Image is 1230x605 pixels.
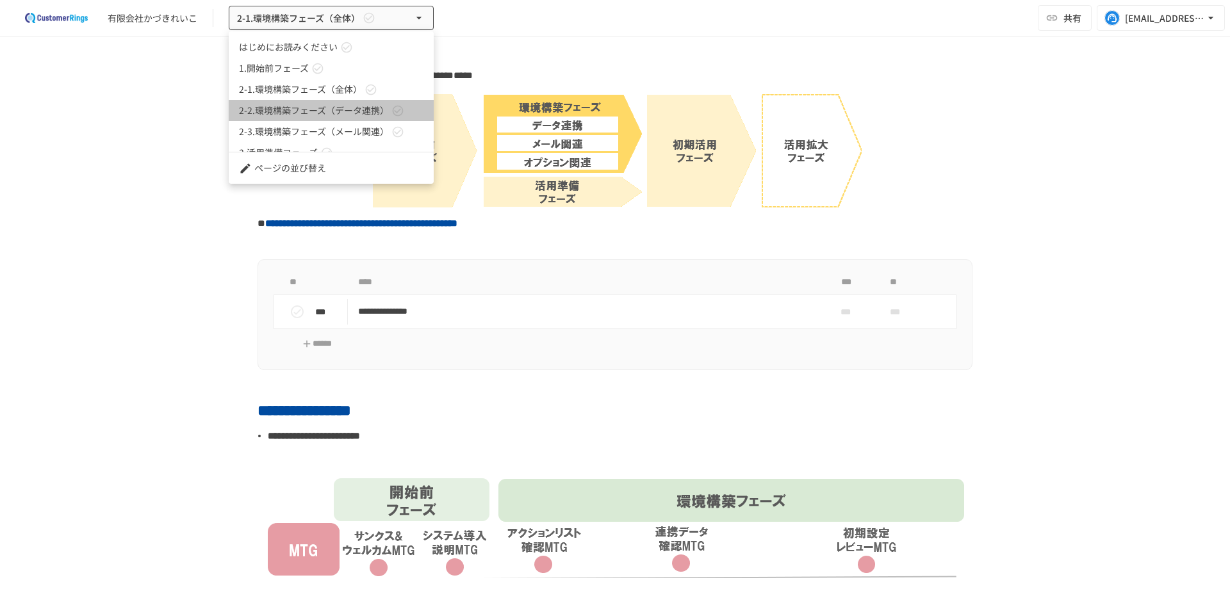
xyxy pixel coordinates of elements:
span: はじめにお読みください [239,40,338,54]
span: 2-2.環境構築フェーズ（データ連携） [239,104,389,117]
span: 2-1.環境構築フェーズ（全体） [239,83,362,96]
span: 1.開始前フェーズ [239,61,309,75]
span: 2-3.環境構築フェーズ（メール関連） [239,125,389,138]
li: ページの並び替え [229,157,434,179]
span: 3.活用準備フェーズ [239,146,318,159]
